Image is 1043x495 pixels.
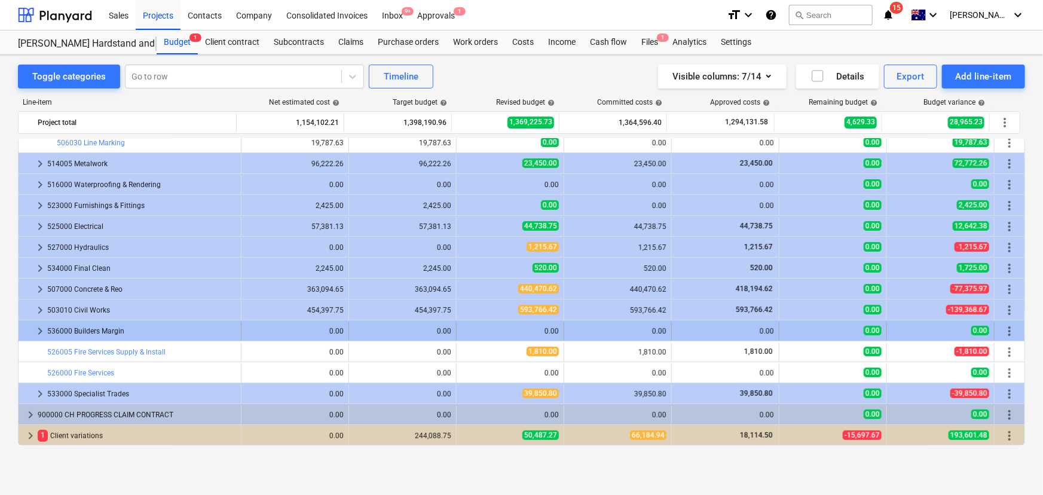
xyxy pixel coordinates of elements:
div: 2,245.00 [354,264,451,273]
div: 0.00 [677,369,774,377]
div: 534000 Final Clean [47,259,236,278]
span: help [653,99,662,106]
div: 19,787.63 [246,139,344,147]
i: keyboard_arrow_down [1011,8,1025,22]
span: More actions [1002,240,1017,255]
span: 39,850.80 [522,389,559,398]
span: 50,487.27 [522,430,559,440]
div: 514005 Metalwork [47,154,236,173]
span: 593,766.42 [518,305,559,314]
span: 2,425.00 [957,200,989,210]
span: 0.00 [971,179,989,189]
div: 503010 Civil Works [47,301,236,320]
div: 2,425.00 [354,201,451,210]
button: Visible columns:7/14 [658,65,787,88]
button: Search [789,5,873,25]
span: help [438,99,447,106]
span: -139,368.67 [946,305,989,314]
div: 520.00 [569,264,666,273]
div: 57,381.13 [246,222,344,231]
span: 9+ [402,7,414,16]
div: 0.00 [677,411,774,419]
span: help [975,99,985,106]
span: 39,850.80 [739,389,774,398]
div: 39,850.80 [569,390,666,398]
div: Project total [38,113,231,132]
div: Revised budget [496,98,555,106]
div: 0.00 [677,201,774,210]
i: format_size [727,8,741,22]
div: 0.00 [461,369,559,377]
div: 0.00 [569,139,666,147]
div: 23,450.00 [569,160,666,168]
span: 18,114.50 [739,431,774,439]
div: 0.00 [246,348,344,356]
span: keyboard_arrow_right [33,282,47,297]
span: 44,738.75 [739,222,774,230]
span: 72,772.26 [953,158,989,168]
div: 0.00 [677,139,774,147]
span: 1 [454,7,466,16]
a: Purchase orders [371,30,446,54]
span: -15,697.67 [843,430,882,440]
a: Income [541,30,583,54]
div: Analytics [665,30,714,54]
span: search [794,10,804,20]
div: 900000 CH PROGRESS CLAIM CONTRACT [38,405,236,424]
a: Claims [331,30,371,54]
span: 0.00 [864,137,882,147]
div: 1,398,190.96 [349,113,446,132]
span: 1,294,131.58 [724,117,769,127]
div: 1,154,102.21 [241,113,339,132]
div: 0.00 [246,369,344,377]
div: Budget [157,30,198,54]
a: 526005 Fire Services Supply & Install [47,348,166,356]
div: 0.00 [569,411,666,419]
div: Net estimated cost [269,98,339,106]
div: Client contract [198,30,267,54]
span: keyboard_arrow_right [33,387,47,401]
span: More actions [1002,387,1017,401]
span: [PERSON_NAME] [950,10,1010,20]
div: Costs [505,30,541,54]
span: 28,965.23 [948,117,984,128]
div: 593,766.42 [569,306,666,314]
span: 1,215.67 [527,242,559,252]
div: 0.00 [354,181,451,189]
span: More actions [1002,219,1017,234]
a: Cash flow [583,30,634,54]
span: keyboard_arrow_right [33,240,47,255]
div: 0.00 [677,327,774,335]
div: 244,088.75 [354,432,451,440]
span: keyboard_arrow_right [33,219,47,234]
div: Files [634,30,665,54]
div: 454,397.75 [354,306,451,314]
span: 0.00 [864,284,882,294]
span: More actions [1002,178,1017,192]
span: 0.00 [971,368,989,377]
div: 0.00 [246,411,344,419]
span: 0.00 [971,410,989,419]
span: 0.00 [864,221,882,231]
div: 507000 Concrete & Reo [47,280,236,299]
div: 0.00 [354,369,451,377]
span: 0.00 [864,389,882,398]
span: 15 [890,2,903,14]
div: 525000 Electrical [47,217,236,236]
button: Export [884,65,938,88]
span: More actions [1002,157,1017,171]
div: 363,094.65 [354,285,451,294]
button: Timeline [369,65,433,88]
div: 533000 Specialist Trades [47,384,236,404]
div: Add line-item [955,69,1012,84]
span: 520.00 [749,264,774,272]
div: 96,222.26 [246,160,344,168]
div: 0.00 [246,181,344,189]
div: 0.00 [461,181,559,189]
span: 1,215.67 [743,243,774,251]
div: 2,425.00 [246,201,344,210]
div: 2,245.00 [246,264,344,273]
